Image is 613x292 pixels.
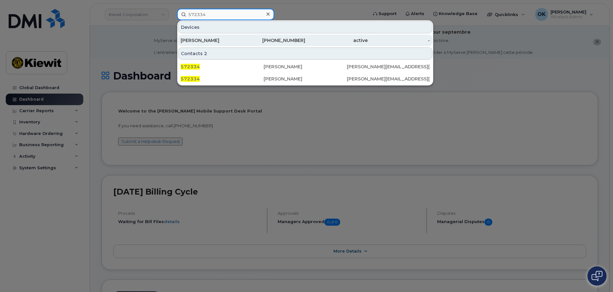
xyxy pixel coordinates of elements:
[204,50,207,57] span: 2
[347,63,430,70] div: [PERSON_NAME][EMAIL_ADDRESS][PERSON_NAME][PERSON_NAME][DOMAIN_NAME]
[264,76,347,82] div: [PERSON_NAME]
[181,37,243,44] div: [PERSON_NAME]
[178,35,432,46] a: [PERSON_NAME][PHONE_NUMBER]active-
[264,63,347,70] div: [PERSON_NAME]
[181,64,200,70] span: 572334
[305,37,368,44] div: active
[347,76,430,82] div: [PERSON_NAME][EMAIL_ADDRESS][PERSON_NAME][PERSON_NAME][DOMAIN_NAME]
[181,76,200,82] span: 572334
[368,37,430,44] div: -
[178,21,432,33] div: Devices
[178,73,432,85] a: 572334[PERSON_NAME][PERSON_NAME][EMAIL_ADDRESS][PERSON_NAME][PERSON_NAME][DOMAIN_NAME]
[243,37,306,44] div: [PHONE_NUMBER]
[178,61,432,72] a: 572334[PERSON_NAME][PERSON_NAME][EMAIL_ADDRESS][PERSON_NAME][PERSON_NAME][DOMAIN_NAME]
[178,47,432,60] div: Contacts
[592,271,602,281] img: Open chat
